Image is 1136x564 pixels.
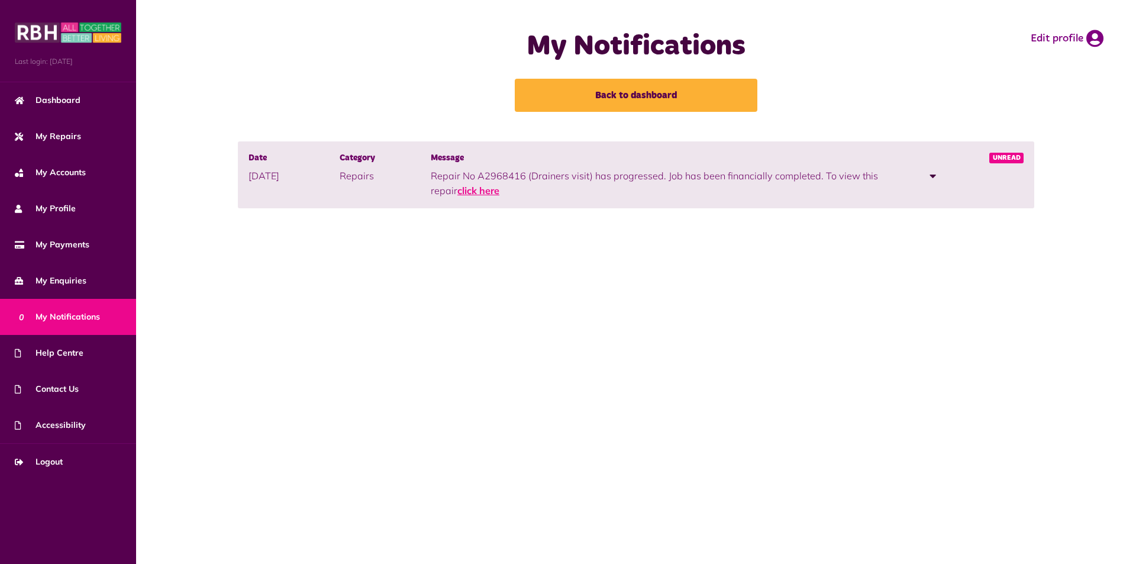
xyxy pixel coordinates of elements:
[248,169,340,183] p: [DATE]
[15,202,76,215] span: My Profile
[15,311,100,323] span: My Notifications
[515,79,757,112] a: Back to dashboard
[457,185,499,196] a: click here
[15,166,86,179] span: My Accounts
[15,419,86,431] span: Accessibility
[15,94,80,107] span: Dashboard
[340,169,431,183] p: Repairs
[399,30,873,64] h1: My Notifications
[15,456,63,468] span: Logout
[15,56,121,67] span: Last login: [DATE]
[340,152,431,165] span: Category
[15,383,79,395] span: Contact Us
[15,310,28,323] span: 0
[15,21,121,44] img: MyRBH
[15,347,83,359] span: Help Centre
[431,152,887,165] span: Message
[989,153,1024,163] span: Unread
[15,239,89,251] span: My Payments
[431,169,887,198] p: Repair No A2968416 (Drainers visit) has progressed. Job has been financially completed. To view t...
[1031,30,1103,47] a: Edit profile
[248,152,340,165] span: Date
[15,130,81,143] span: My Repairs
[15,275,86,287] span: My Enquiries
